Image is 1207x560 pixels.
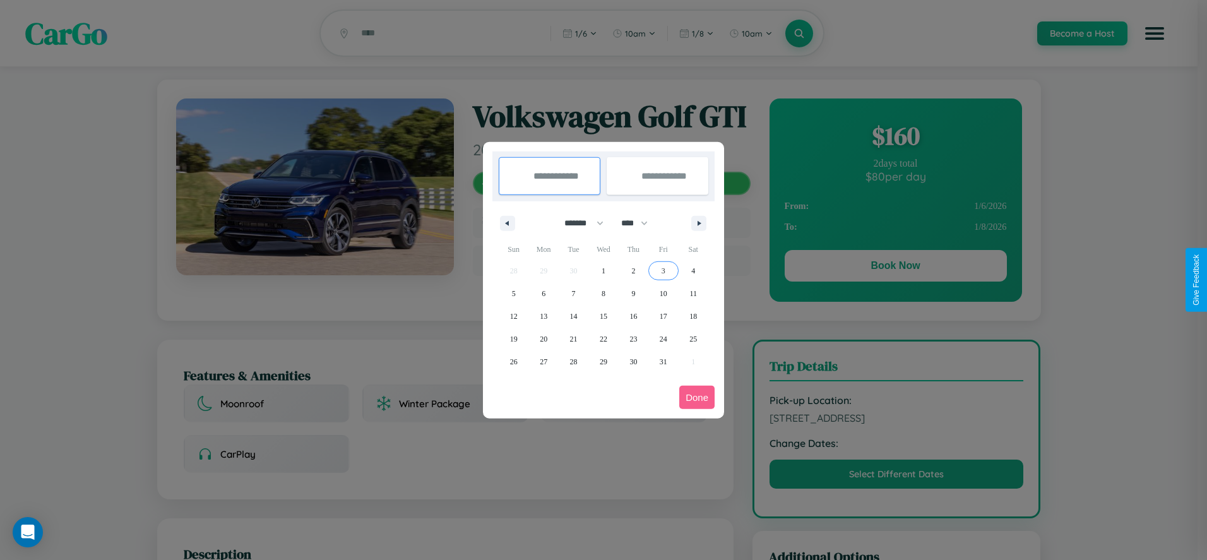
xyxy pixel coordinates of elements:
button: 2 [619,259,648,282]
span: 1 [602,259,605,282]
span: 14 [570,305,578,328]
button: 26 [499,350,528,373]
button: 11 [679,282,708,305]
button: 22 [588,328,618,350]
span: 11 [689,282,697,305]
button: 23 [619,328,648,350]
div: Give Feedback [1192,254,1201,306]
span: 21 [570,328,578,350]
button: 15 [588,305,618,328]
button: 18 [679,305,708,328]
button: Done [679,386,715,409]
button: 9 [619,282,648,305]
span: Wed [588,239,618,259]
span: 6 [542,282,545,305]
button: 6 [528,282,558,305]
span: 7 [572,282,576,305]
span: Mon [528,239,558,259]
span: 9 [631,282,635,305]
span: 10 [660,282,667,305]
button: 4 [679,259,708,282]
button: 27 [528,350,558,373]
button: 21 [559,328,588,350]
button: 7 [559,282,588,305]
div: Open Intercom Messenger [13,517,43,547]
button: 19 [499,328,528,350]
button: 25 [679,328,708,350]
span: Sat [679,239,708,259]
span: 5 [512,282,516,305]
span: 23 [629,328,637,350]
button: 29 [588,350,618,373]
button: 12 [499,305,528,328]
span: 20 [540,328,547,350]
span: 31 [660,350,667,373]
span: 3 [662,259,665,282]
span: 12 [510,305,518,328]
button: 31 [648,350,678,373]
span: 16 [629,305,637,328]
span: 22 [600,328,607,350]
button: 13 [528,305,558,328]
span: 19 [510,328,518,350]
span: 28 [570,350,578,373]
button: 10 [648,282,678,305]
span: 15 [600,305,607,328]
span: 25 [689,328,697,350]
button: 14 [559,305,588,328]
span: 27 [540,350,547,373]
span: 26 [510,350,518,373]
span: 29 [600,350,607,373]
button: 30 [619,350,648,373]
button: 5 [499,282,528,305]
span: 8 [602,282,605,305]
span: Tue [559,239,588,259]
span: 18 [689,305,697,328]
span: 24 [660,328,667,350]
button: 8 [588,282,618,305]
button: 16 [619,305,648,328]
span: 2 [631,259,635,282]
button: 20 [528,328,558,350]
button: 28 [559,350,588,373]
button: 3 [648,259,678,282]
span: 4 [691,259,695,282]
span: Sun [499,239,528,259]
span: 17 [660,305,667,328]
span: 13 [540,305,547,328]
button: 1 [588,259,618,282]
span: Thu [619,239,648,259]
button: 24 [648,328,678,350]
button: 17 [648,305,678,328]
span: 30 [629,350,637,373]
span: Fri [648,239,678,259]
